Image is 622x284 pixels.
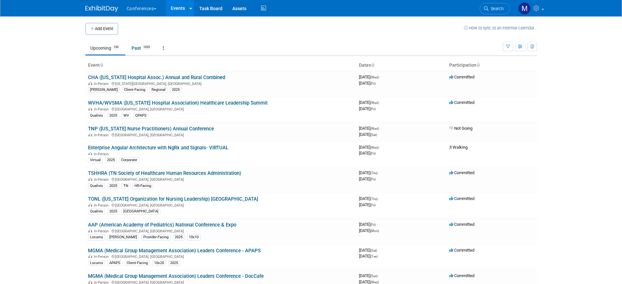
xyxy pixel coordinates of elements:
[359,248,379,253] span: [DATE]
[94,107,111,111] span: In-Person
[88,107,92,110] img: In-Person Event
[107,113,119,119] div: 2025
[88,133,92,136] img: In-Person Event
[359,75,381,79] span: [DATE]
[370,280,379,284] span: (Wed)
[133,183,153,189] div: HR-Facing
[85,42,125,54] a: Upcoming130
[121,209,160,214] div: [GEOGRAPHIC_DATA]
[370,101,379,105] span: (Wed)
[94,177,111,182] span: In-Person
[105,157,117,163] div: 2025
[170,87,182,93] div: 2025
[88,222,236,228] a: AAP (American Academy of Pediatrics) National Conference & Expo
[94,133,111,137] span: In-Person
[122,87,147,93] div: Client-Facing
[370,82,376,85] span: (Fri)
[107,234,139,240] div: [PERSON_NAME]
[88,170,241,176] a: TSHHRA (TN Society of Healthcare Human Resources Administration)
[464,25,537,30] a: How to sync to an external calendar...
[187,234,201,240] div: 10x10
[107,209,119,214] div: 2025
[359,126,381,131] span: [DATE]
[88,157,103,163] div: Virtual
[380,100,381,105] span: -
[370,223,376,226] span: (Fri)
[100,62,103,68] a: Sort by Event Name
[141,45,152,50] span: 1029
[359,132,377,137] span: [DATE]
[94,203,111,208] span: In-Person
[359,222,378,227] span: [DATE]
[359,100,381,105] span: [DATE]
[380,145,381,150] span: -
[359,151,376,156] span: [DATE]
[88,248,261,254] a: MGMA (Medical Group Management Association) Leaders Conference - APAPS
[150,87,168,93] div: Regional
[370,203,376,207] span: (Fri)
[359,228,379,233] span: [DATE]
[88,209,105,214] div: Qualivis
[85,6,118,12] img: ExhibitDay
[88,229,92,232] img: In-Person Event
[88,254,354,259] div: [GEOGRAPHIC_DATA], [GEOGRAPHIC_DATA]
[379,196,380,201] span: -
[370,171,378,175] span: (Thu)
[370,229,379,233] span: (Mon)
[370,177,376,181] span: (Fri)
[88,203,92,207] img: In-Person Event
[379,170,380,175] span: -
[88,106,354,111] div: [GEOGRAPHIC_DATA], [GEOGRAPHIC_DATA]
[88,145,228,151] a: Enterprise Angular Architecture with NgRx and Signals- VIRTUAL
[359,106,376,111] span: [DATE]
[359,273,380,278] span: [DATE]
[359,170,380,175] span: [DATE]
[85,60,356,71] th: Event
[359,196,380,201] span: [DATE]
[121,183,130,189] div: TN
[449,196,474,201] span: Committed
[449,145,468,150] span: Walking
[370,197,378,201] span: (Thu)
[88,196,258,202] a: TONL ([US_STATE] Organization for Nursing Leadership) [GEOGRAPHIC_DATA]
[449,100,474,105] span: Committed
[449,75,474,79] span: Committed
[359,202,376,207] span: [DATE]
[94,229,111,233] span: In-Person
[152,260,166,266] div: 10x20
[88,132,354,137] div: [GEOGRAPHIC_DATA], [GEOGRAPHIC_DATA]
[378,248,379,253] span: -
[107,260,122,266] div: APAPS
[359,254,378,259] span: [DATE]
[88,176,354,182] div: [GEOGRAPHIC_DATA], [GEOGRAPHIC_DATA]
[359,145,381,150] span: [DATE]
[88,75,225,80] a: CHA ([US_STATE] Hospital Assoc.) Annual and Rural Combined
[370,146,379,149] span: (Wed)
[121,113,131,119] div: WV
[88,87,120,93] div: [PERSON_NAME]
[370,127,379,130] span: (Wed)
[449,126,472,131] span: Not Going
[112,45,120,50] span: 130
[447,60,537,71] th: Participation
[94,255,111,259] span: In-Person
[370,274,378,278] span: (Sun)
[88,82,92,85] img: In-Person Event
[489,6,504,11] span: Search
[88,183,105,189] div: Qualivis
[379,273,380,278] span: -
[377,222,378,227] span: -
[449,170,474,175] span: Committed
[370,249,377,252] span: (Sat)
[88,273,264,279] a: MGMA (Medical Group Management Association) Leaders Conference - DocCafe
[449,222,474,227] span: Committed
[107,183,119,189] div: 2025
[133,113,149,119] div: QPAPS
[380,126,381,131] span: -
[88,260,105,266] div: Locums
[449,273,474,278] span: Committed
[88,280,92,284] img: In-Person Event
[173,234,185,240] div: 2025
[449,248,474,253] span: Committed
[88,152,92,155] img: In-Person Event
